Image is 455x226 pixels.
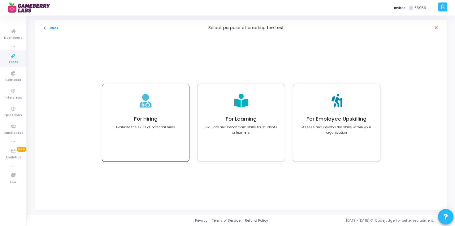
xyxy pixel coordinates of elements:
[414,5,426,11] span: 33/166
[8,60,18,65] span: Tests
[17,147,26,152] span: New
[300,125,373,135] p: Assess and develop the skills within your organization
[116,116,175,122] h4: For Hiring
[3,131,23,136] span: Candidates
[116,125,175,130] p: Evaluate the skills of potential hires
[5,78,21,83] span: Contests
[4,113,22,118] span: Questions
[43,26,48,30] mat-icon: arrow_back
[204,125,278,135] p: Evaluate and benchmark skills for students or learners
[5,95,22,100] span: Interviews
[10,179,16,185] span: FAQ
[268,218,447,223] div: [DATE]-[DATE] © Codejudge, for better recruitment.
[195,218,207,223] a: Privacy
[409,6,413,10] span: T
[208,25,284,31] h5: Select purpose of creating the test
[245,218,268,223] a: Refund Policy
[433,25,440,31] mat-icon: close
[204,116,278,122] h4: For Learning
[8,2,54,14] img: logo
[4,35,23,41] span: Dashboard
[394,5,406,11] label: Invites:
[43,25,59,31] button: Back
[300,116,373,122] h4: For Employee Upskilling
[6,155,21,160] span: Analytics
[212,218,240,223] a: Terms of Service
